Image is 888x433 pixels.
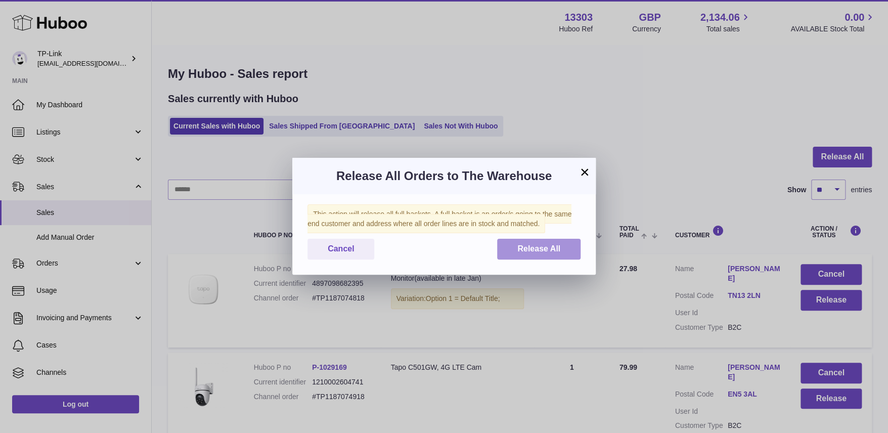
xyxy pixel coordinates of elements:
[307,168,581,184] h3: Release All Orders to The Warehouse
[579,166,591,178] button: ×
[517,244,560,253] span: Release All
[497,239,581,259] button: Release All
[307,204,571,233] span: This action will release all full baskets. A full basket is an order/s going to the same end cust...
[328,244,354,253] span: Cancel
[307,239,374,259] button: Cancel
